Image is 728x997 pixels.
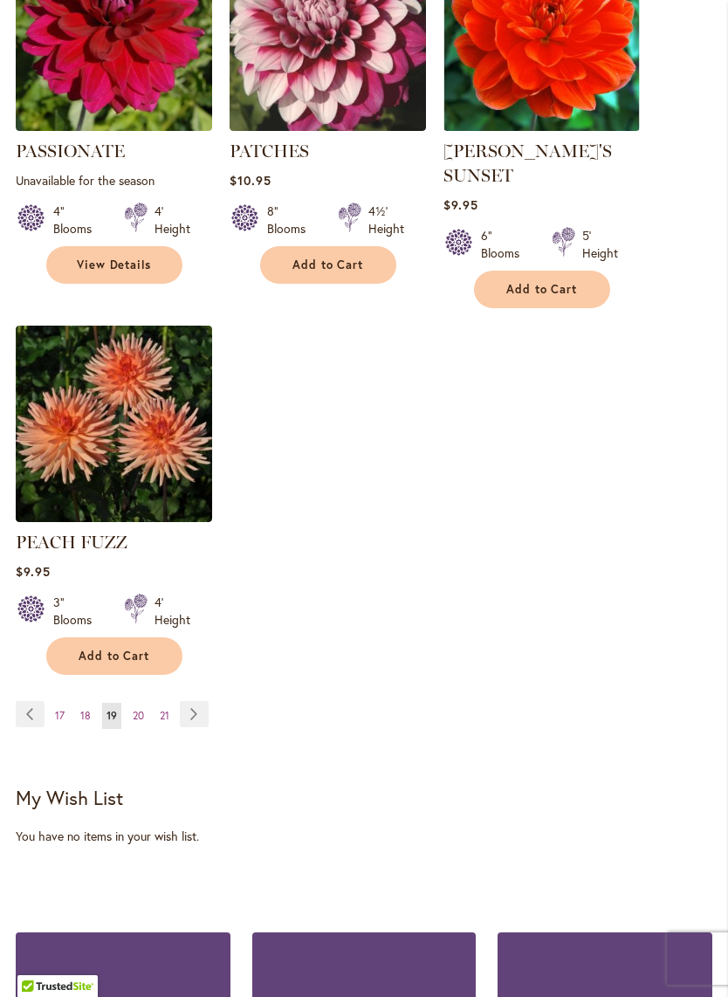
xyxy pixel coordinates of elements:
a: 18 [76,703,95,729]
a: PATCHES [230,141,309,162]
span: 21 [160,709,169,722]
a: PASSIONATE [16,118,212,134]
img: PEACH FUZZ [16,326,212,522]
span: 18 [80,709,91,722]
div: 6" Blooms [481,227,531,262]
a: PASSIONATE [16,141,125,162]
a: View Details [46,246,182,284]
a: PATRICIA ANN'S SUNSET [443,118,640,134]
span: 20 [133,709,144,722]
span: Add to Cart [79,649,150,664]
a: PEACH FUZZ [16,532,127,553]
div: 8" Blooms [267,203,317,237]
div: 5' Height [582,227,618,262]
span: $10.95 [230,172,271,189]
button: Add to Cart [474,271,610,308]
span: $9.95 [443,196,478,213]
a: PEACH FUZZ [16,509,212,526]
iframe: Launch Accessibility Center [13,935,62,984]
p: Unavailable for the season [16,172,212,189]
span: View Details [77,258,152,272]
span: Add to Cart [506,282,578,297]
span: $9.95 [16,563,51,580]
div: You have no items in your wish list. [16,828,712,845]
div: 4' Height [155,203,190,237]
a: 21 [155,703,174,729]
div: 4½' Height [368,203,404,237]
a: Patches [230,118,426,134]
a: [PERSON_NAME]'S SUNSET [443,141,612,186]
div: 4' Height [155,594,190,629]
a: 20 [128,703,148,729]
span: 17 [55,709,65,722]
strong: My Wish List [16,785,123,810]
span: 19 [106,709,117,722]
div: 4" Blooms [53,203,103,237]
span: Add to Cart [292,258,364,272]
button: Add to Cart [260,246,396,284]
div: 3" Blooms [53,594,103,629]
a: 17 [51,703,69,729]
button: Add to Cart [46,637,182,675]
